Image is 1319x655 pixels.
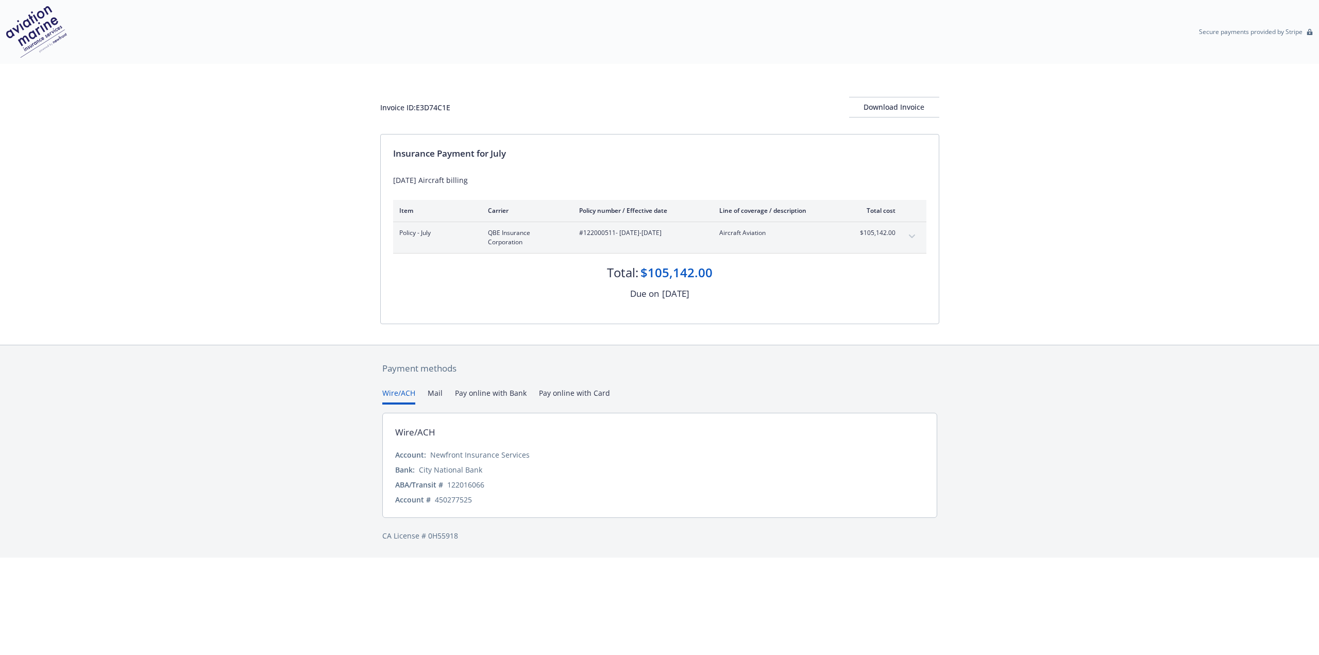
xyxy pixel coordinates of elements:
button: expand content [904,228,920,245]
button: Mail [428,388,443,405]
div: 450277525 [435,494,472,505]
div: ABA/Transit # [395,479,443,490]
span: $105,142.00 [857,228,895,238]
p: Secure payments provided by Stripe [1199,27,1303,36]
div: 122016066 [447,479,484,490]
button: Download Invoice [849,97,939,117]
div: City National Bank [419,464,482,475]
button: Pay online with Card [539,388,610,405]
div: [DATE] Aircraft billing [393,175,926,186]
span: Policy - July [399,228,471,238]
span: #122000511 - [DATE]-[DATE] [579,228,703,238]
div: $105,142.00 [640,264,713,281]
div: Payment methods [382,362,937,375]
div: Item [399,206,471,215]
span: Aircraft Aviation [719,228,840,238]
div: Total: [607,264,638,281]
div: Account # [395,494,431,505]
span: QBE Insurance Corporation [488,228,563,247]
div: Invoice ID: E3D74C1E [380,102,450,113]
div: Wire/ACH [395,426,435,439]
div: Policy - JulyQBE Insurance Corporation#122000511- [DATE]-[DATE]Aircraft Aviation$105,142.00expand... [393,222,926,253]
button: Wire/ACH [382,388,415,405]
div: Account: [395,449,426,460]
div: Total cost [857,206,895,215]
div: Insurance Payment for July [393,147,926,160]
div: Due on [630,287,659,300]
div: Line of coverage / description [719,206,840,215]
div: Bank: [395,464,415,475]
div: [DATE] [662,287,689,300]
button: Pay online with Bank [455,388,527,405]
div: CA License # 0H55918 [382,530,937,541]
div: Policy number / Effective date [579,206,703,215]
div: Newfront Insurance Services [430,449,530,460]
div: Carrier [488,206,563,215]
